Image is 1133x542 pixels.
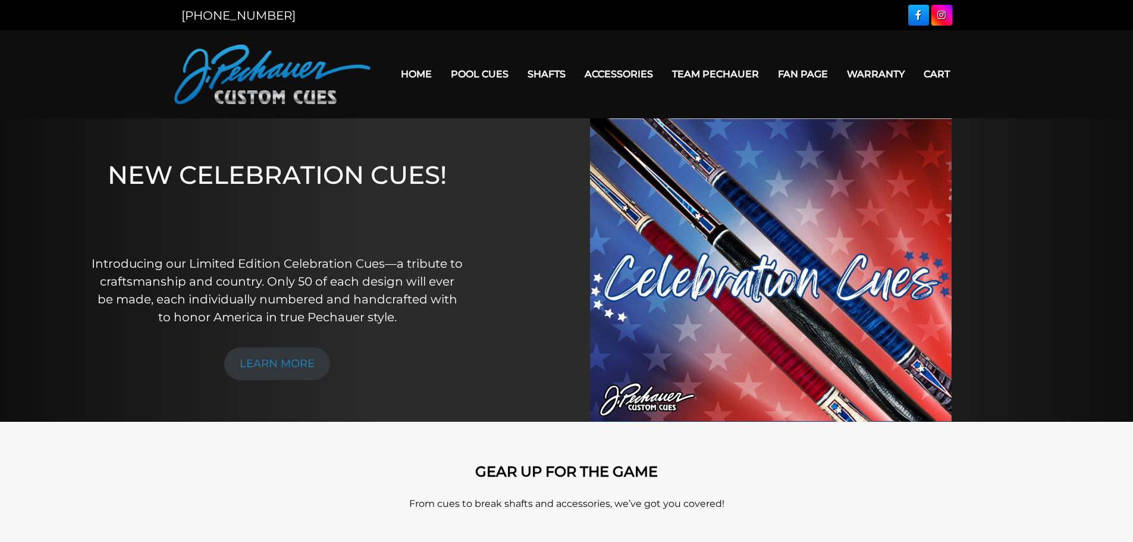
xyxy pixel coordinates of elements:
img: Pechauer Custom Cues [174,45,371,104]
h1: NEW CELEBRATION CUES! [91,160,464,238]
strong: GEAR UP FOR THE GAME [475,463,658,480]
a: LEARN MORE [224,347,330,380]
p: From cues to break shafts and accessories, we’ve got you covered! [228,497,906,511]
a: Warranty [837,59,914,89]
a: Cart [914,59,959,89]
a: Fan Page [768,59,837,89]
a: [PHONE_NUMBER] [181,8,296,23]
p: Introducing our Limited Edition Celebration Cues—a tribute to craftsmanship and country. Only 50 ... [91,255,464,326]
a: Accessories [575,59,663,89]
a: Shafts [518,59,575,89]
a: Pool Cues [441,59,518,89]
a: Team Pechauer [663,59,768,89]
a: Home [391,59,441,89]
